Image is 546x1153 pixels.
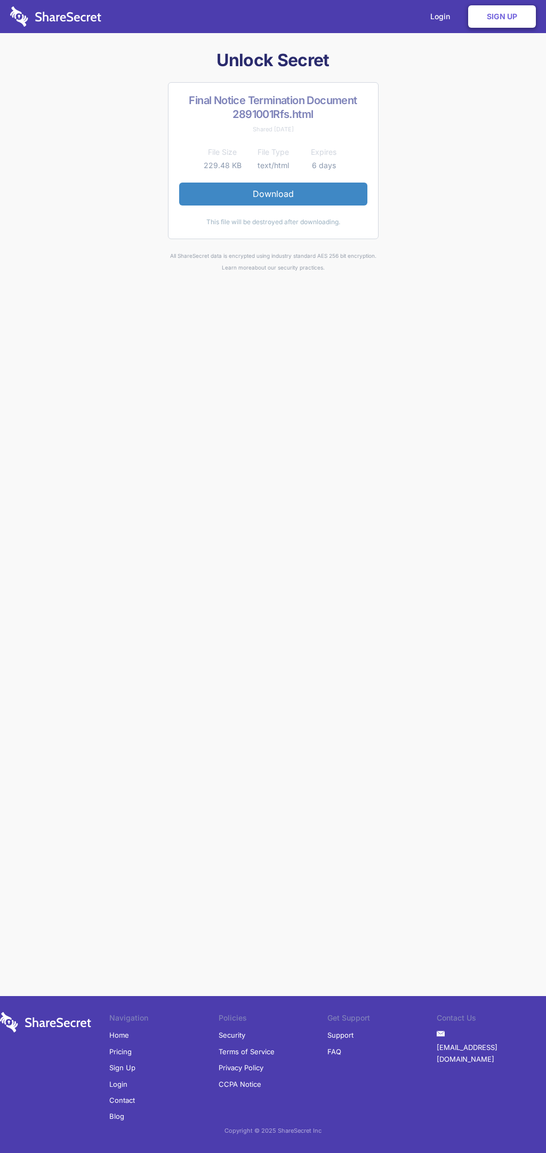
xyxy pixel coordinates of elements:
[327,1044,341,1060] a: FAQ
[437,1012,546,1027] li: Contact Us
[222,264,252,271] a: Learn more
[197,146,248,159] th: File Size
[219,1060,263,1076] a: Privacy Policy
[327,1027,354,1043] a: Support
[248,146,299,159] th: File Type
[109,1027,129,1043] a: Home
[10,6,101,27] img: logo-wordmark-white-trans-d4663122ce5f474addd5e946df7df03e33cb6a1c49d2221995e7729f52c070b2.svg
[468,5,536,28] a: Sign Up
[109,1044,132,1060] a: Pricing
[109,1060,135,1076] a: Sign Up
[109,1076,127,1092] a: Login
[299,146,349,159] th: Expires
[437,1039,546,1068] a: [EMAIL_ADDRESS][DOMAIN_NAME]
[109,1012,219,1027] li: Navigation
[179,123,367,135] div: Shared [DATE]
[179,216,367,228] div: This file will be destroyed after downloading.
[219,1012,328,1027] li: Policies
[197,159,248,172] td: 229.48 KB
[179,93,367,121] h2: Final Notice Termination Document 2891001Rfs.html
[109,1108,124,1124] a: Blog
[299,159,349,172] td: 6 days
[109,1092,135,1108] a: Contact
[179,183,367,205] a: Download
[219,1044,275,1060] a: Terms of Service
[219,1076,261,1092] a: CCPA Notice
[248,159,299,172] td: text/html
[327,1012,437,1027] li: Get Support
[219,1027,245,1043] a: Security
